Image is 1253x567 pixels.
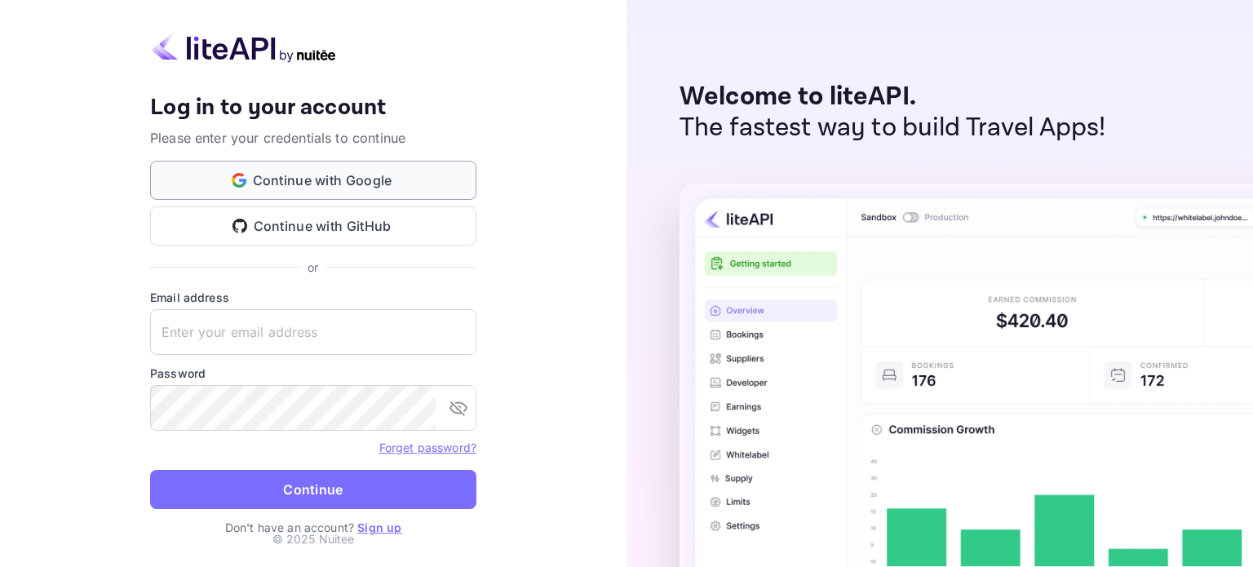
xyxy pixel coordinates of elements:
[150,365,476,382] label: Password
[150,206,476,246] button: Continue with GitHub
[680,82,1106,113] p: Welcome to liteAPI.
[379,441,476,454] a: Forget password?
[150,31,338,63] img: liteapi
[379,439,476,455] a: Forget password?
[150,94,476,122] h4: Log in to your account
[150,161,476,200] button: Continue with Google
[308,259,318,276] p: or
[357,520,401,534] a: Sign up
[150,470,476,509] button: Continue
[150,519,476,536] p: Don't have an account?
[272,530,355,547] p: © 2025 Nuitee
[680,113,1106,144] p: The fastest way to build Travel Apps!
[150,289,476,306] label: Email address
[150,128,476,148] p: Please enter your credentials to continue
[442,392,475,424] button: toggle password visibility
[150,309,476,355] input: Enter your email address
